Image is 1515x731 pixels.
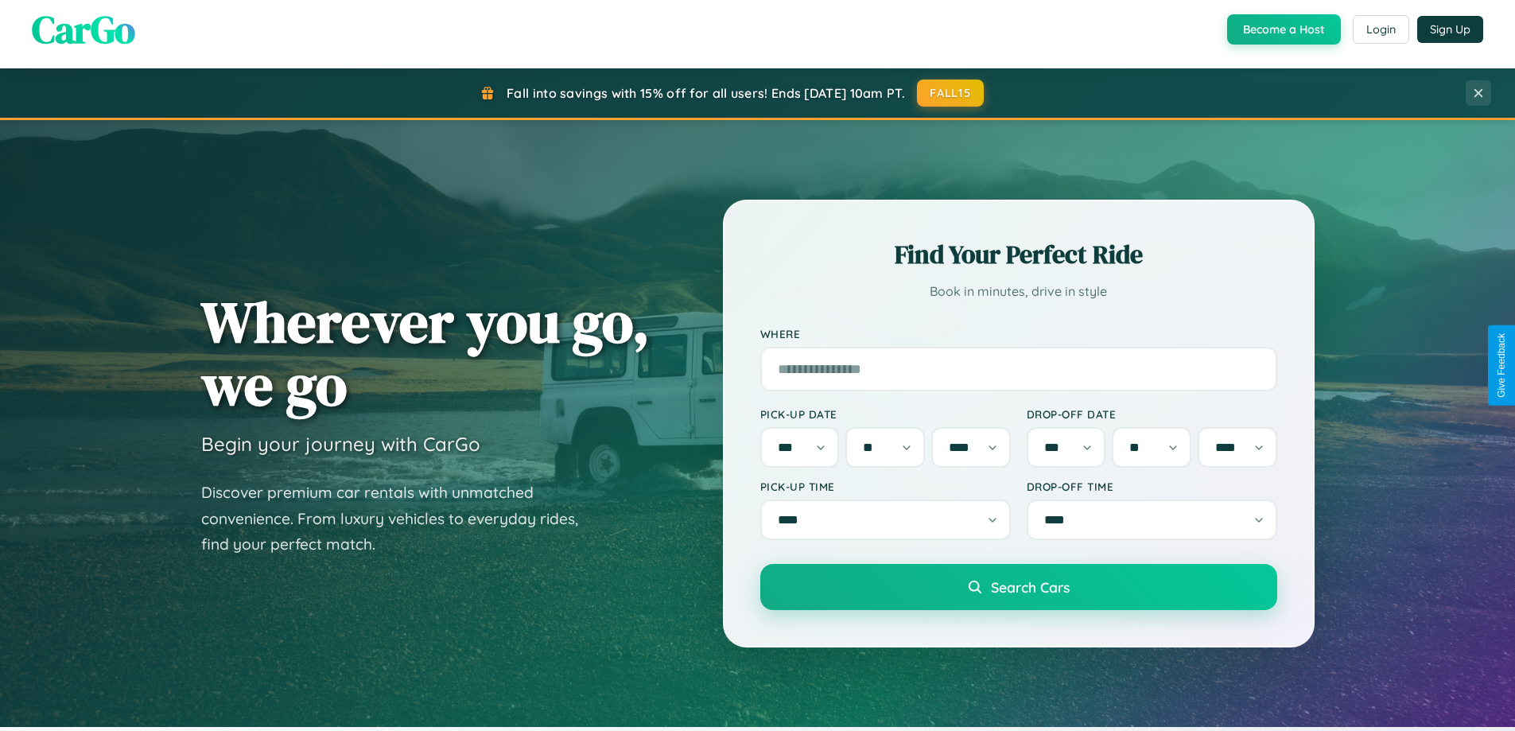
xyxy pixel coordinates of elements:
button: Search Cars [760,564,1277,610]
button: FALL15 [917,80,984,107]
h2: Find Your Perfect Ride [760,237,1277,272]
div: Give Feedback [1496,333,1507,398]
label: Pick-up Time [760,480,1011,493]
label: Drop-off Time [1027,480,1277,493]
p: Discover premium car rentals with unmatched convenience. From luxury vehicles to everyday rides, ... [201,480,599,558]
label: Where [760,327,1277,340]
label: Pick-up Date [760,407,1011,421]
button: Sign Up [1417,16,1483,43]
button: Login [1353,15,1409,44]
h1: Wherever you go, we go [201,290,650,416]
span: Search Cars [991,578,1070,596]
button: Become a Host [1227,14,1341,45]
span: Fall into savings with 15% off for all users! Ends [DATE] 10am PT. [507,85,905,101]
span: CarGo [32,3,135,56]
p: Book in minutes, drive in style [760,280,1277,303]
h3: Begin your journey with CarGo [201,432,480,456]
label: Drop-off Date [1027,407,1277,421]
